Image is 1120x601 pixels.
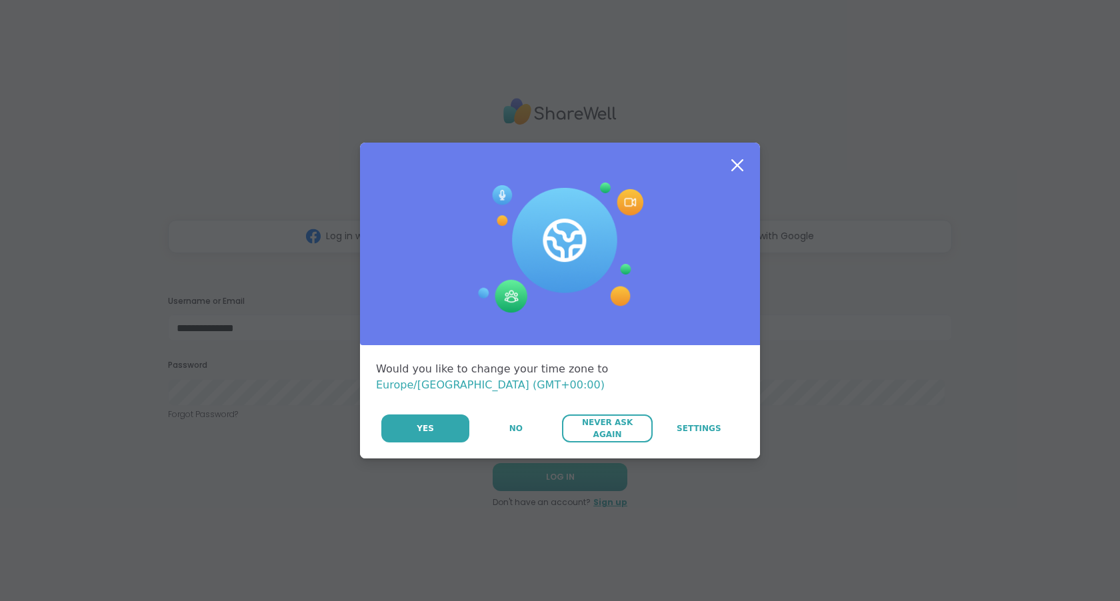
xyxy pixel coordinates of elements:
span: Never Ask Again [569,416,645,440]
button: No [471,414,561,442]
img: Session Experience [477,183,643,313]
div: Would you like to change your time zone to [376,361,744,393]
span: Settings [677,422,721,434]
span: Yes [417,422,434,434]
button: Never Ask Again [562,414,652,442]
span: Europe/[GEOGRAPHIC_DATA] (GMT+00:00) [376,378,605,391]
button: Yes [381,414,469,442]
span: No [509,422,523,434]
a: Settings [654,414,744,442]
